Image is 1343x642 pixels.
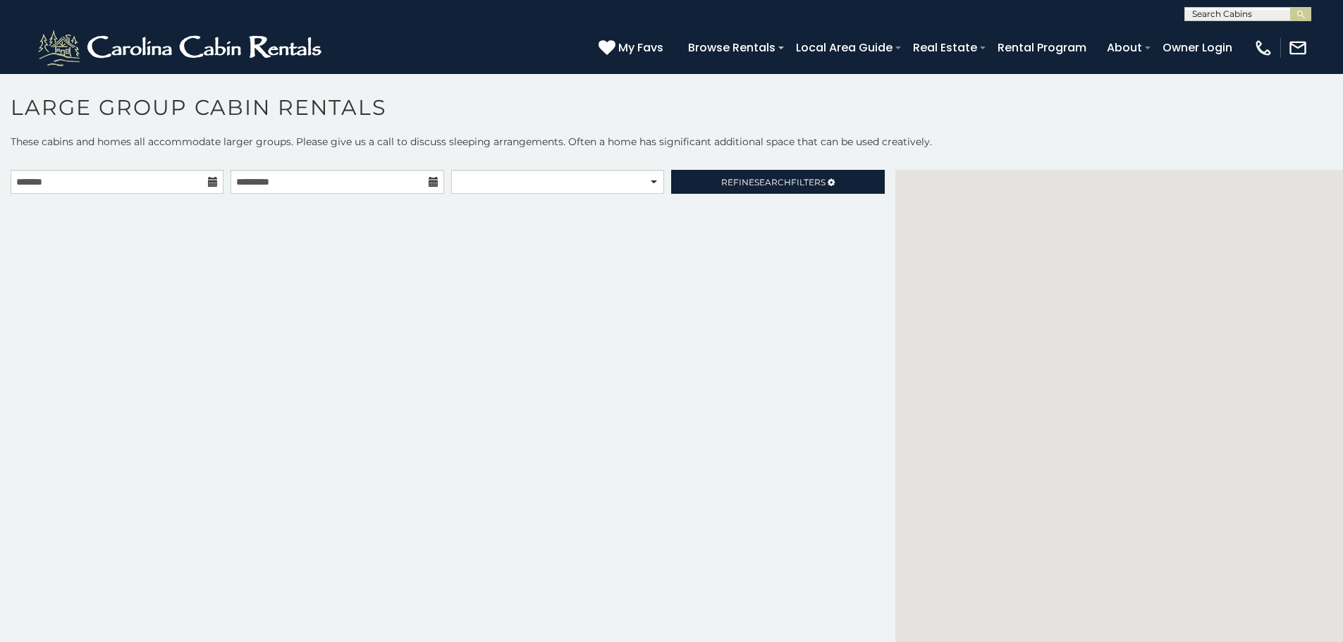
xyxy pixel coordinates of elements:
[789,35,900,60] a: Local Area Guide
[1155,35,1239,60] a: Owner Login
[1253,38,1273,58] img: phone-regular-white.png
[1288,38,1308,58] img: mail-regular-white.png
[721,177,826,187] span: Refine Filters
[906,35,984,60] a: Real Estate
[671,170,884,194] a: RefineSearchFilters
[991,35,1093,60] a: Rental Program
[754,177,791,187] span: Search
[1100,35,1149,60] a: About
[681,35,783,60] a: Browse Rentals
[599,39,667,57] a: My Favs
[618,39,663,56] span: My Favs
[35,27,328,69] img: White-1-2.png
